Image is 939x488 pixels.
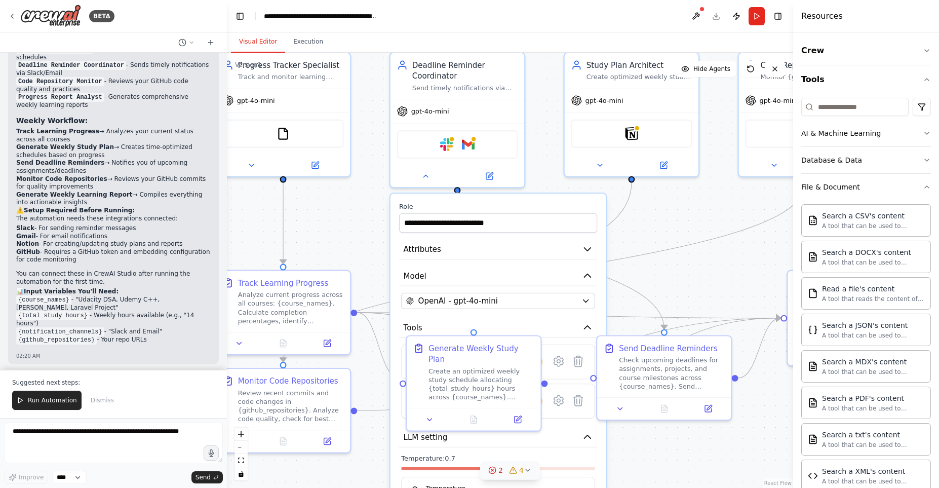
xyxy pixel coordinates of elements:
[16,224,211,233] li: - For sending reminder messages
[264,11,378,21] nav: breadcrumb
[808,361,818,371] img: MDXSearchTool
[237,96,275,105] span: gpt-4o-mini
[16,327,104,336] code: {notification_channels}
[822,331,924,340] div: A tool that can be used to semantic search a query from a JSON's content.
[308,435,346,448] button: Open in side panel
[822,441,924,449] div: A tool that can be used to semantic search a query from a txt's content.
[16,117,88,125] strong: Weekly Workflow:
[625,127,638,140] img: Notion
[16,207,211,215] h2: ⚠️
[16,159,104,166] strong: Send Deadline Reminders
[16,328,211,336] li: - "Slack and Email"
[260,435,306,448] button: No output available
[693,65,730,73] span: Hide Agents
[404,322,422,333] span: Tools
[808,434,818,444] img: TXTSearchTool
[675,61,736,77] button: Hide Agents
[215,368,351,454] div: Monitor Code RepositoriesReview recent commits and code changes in {github_repositories}. Analyze...
[16,128,99,135] strong: Track Learning Progress
[689,402,727,416] button: Open in side panel
[357,307,780,323] g: Edge from 54760bf7-9564-499b-b746-5aaaa75f9446 to d3395948-2a56-4cd3-b2c3-ed45c9cd04e1
[16,336,211,344] li: - Your repo URLs
[761,60,867,70] div: Code Repository Monitor
[357,307,400,383] g: Edge from 54760bf7-9564-499b-b746-5aaaa75f9446 to d50f991b-c17c-4cd5-aec8-760cdc744519
[238,72,344,81] div: Track and monitor learning progress across multiple programming courses including {course_names},...
[203,36,219,49] button: Start a new chat
[808,252,818,262] img: DOCXSearchTool
[808,398,818,408] img: PDFSearchTool
[462,138,475,151] img: Gmail
[480,461,540,480] button: 24
[801,182,860,192] div: File & Document
[16,233,36,240] strong: Gmail
[738,313,781,384] g: Edge from fd955391-2b77-461d-a82d-ef77a13379ae to d3395948-2a56-4cd3-b2c3-ed45c9cd04e1
[12,391,82,410] button: Run Automation
[586,60,692,70] div: Study Plan Architect
[89,10,114,22] div: BETA
[801,36,931,65] button: Crew
[418,295,498,306] span: OpenAI - gpt-4o-mini
[357,313,780,416] g: Edge from e58303fd-0dc2-4ece-9bde-7cb9a8eb759d to d3395948-2a56-4cd3-b2c3-ed45c9cd04e1
[399,202,597,211] label: Role
[759,96,797,105] span: gpt-4o-mini
[822,247,924,257] div: Search a DOCX's content
[428,343,534,365] div: Generate Weekly Study Plan
[564,52,700,177] div: Study Plan ArchitectCreate optimized weekly study roadmaps allocating {total_study_hours} hours a...
[16,175,211,191] li: → Reviews your GitHub commits for quality improvements
[586,72,692,81] div: Create optimized weekly study roadmaps allocating {total_study_hours} hours across {course_names}...
[4,471,48,484] button: Improve
[458,170,520,183] button: Open in side panel
[822,211,924,221] div: Search a CSV's content
[822,466,924,476] div: Search a XML's content
[428,367,534,402] div: Create an optimized weekly study schedule allocating {total_study_hours} hours across {course_nam...
[822,222,924,230] div: A tool that can be used to semantic search a query from a CSV's content.
[20,5,81,27] img: Logo
[16,159,211,175] li: → Notifies you of upcoming assignments/deadlines
[822,430,924,440] div: Search a txt's content
[16,296,211,312] li: - "Udacity DSA, Udemy C++, [PERSON_NAME], Laravel Project"
[412,60,518,82] div: Deadline Reminder Coordinator
[498,465,503,475] span: 2
[174,36,199,49] button: Switch to previous chat
[404,271,426,281] span: Model
[585,96,623,105] span: gpt-4o-mini
[499,413,536,426] button: Open in side panel
[16,93,211,109] li: - Generates comprehensive weekly learning reports
[16,46,211,62] li: - Creates optimized weekly study schedules
[399,266,597,286] button: Model
[568,352,588,371] button: Delete tool
[822,393,924,403] div: Search a PDF's content
[801,155,862,165] div: Database & Data
[801,120,931,146] button: AI & Machine Learning
[16,128,211,143] li: → Analyzes your current status across all courses
[16,270,211,286] p: You can connect these in CrewAI Studio after running the automation for the first time.
[16,61,211,78] li: - Sends timely notifications via Slack/Email
[16,143,211,159] li: → Creates time-optimized schedules based on progress
[16,295,71,305] code: {course_names}
[801,128,881,138] div: AI & Machine Learning
[16,248,211,264] li: - Requires a GitHub token and embedding configuration for code monitoring
[401,293,595,309] button: OpenAI - gpt-4o-mini
[822,404,924,412] div: A tool that can be used to semantic search a query from a PDF's content.
[619,356,725,391] div: Check upcoming deadlines for assignments, projects, and course milestones across {course_names}. ...
[822,477,924,485] div: A tool that can be used to semantic search a query from a XML's content.
[801,147,931,173] button: Database & Data
[801,65,931,94] button: Tools
[16,288,211,296] h2: 📊
[16,233,211,241] li: - For email notifications
[16,240,211,248] li: - For creating/updating study plans and reports
[822,357,924,367] div: Search a MDX's content
[549,391,569,410] button: Configure tool
[12,379,215,387] p: Suggested next steps:
[401,454,455,463] span: Temperature: 0.7
[234,441,248,454] button: zoom out
[822,258,924,267] div: A tool that can be used to semantic search a query from a DOCX's content.
[260,337,306,350] button: No output available
[234,467,248,480] button: toggle interactivity
[16,240,39,247] strong: Notion
[238,376,338,386] div: Monitor Code Repositories
[771,9,785,23] button: Hide right sidebar
[16,143,114,151] strong: Generate Weekly Study Plan
[16,311,90,320] code: {total_study_hours}
[16,61,126,70] code: Deadline Reminder Coordinator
